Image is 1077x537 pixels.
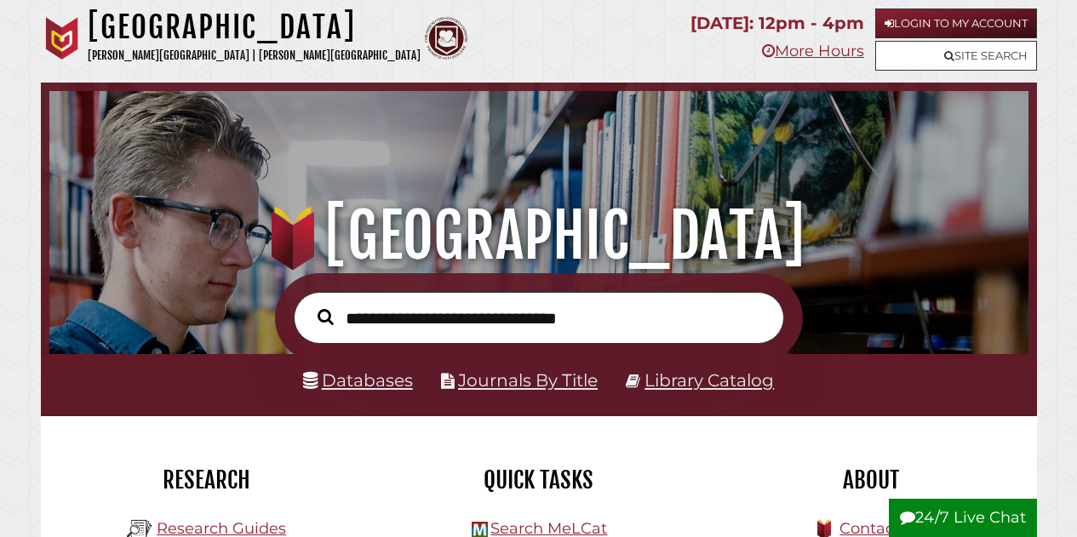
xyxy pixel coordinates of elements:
a: Databases [303,369,413,391]
a: Site Search [875,41,1037,71]
h1: [GEOGRAPHIC_DATA] [65,198,1011,273]
h2: About [718,466,1024,494]
h1: [GEOGRAPHIC_DATA] [88,9,421,46]
a: Login to My Account [875,9,1037,38]
button: Search [309,305,342,329]
a: Journals By Title [458,369,598,391]
img: Calvin University [41,17,83,60]
h2: Quick Tasks [386,466,692,494]
p: [PERSON_NAME][GEOGRAPHIC_DATA] | [PERSON_NAME][GEOGRAPHIC_DATA] [88,46,421,66]
i: Search [318,308,334,325]
a: More Hours [762,42,864,60]
a: Library Catalog [644,369,774,391]
p: [DATE]: 12pm - 4pm [690,9,864,38]
img: Calvin Theological Seminary [425,17,467,60]
h2: Research [54,466,360,494]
